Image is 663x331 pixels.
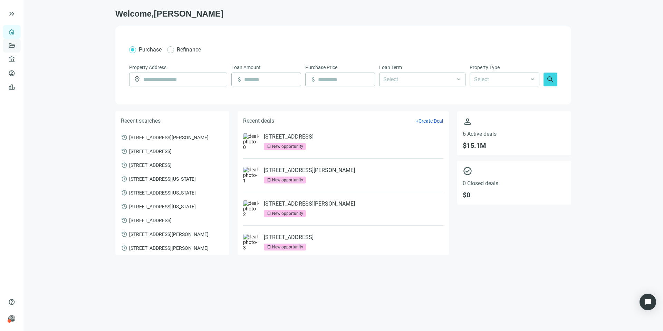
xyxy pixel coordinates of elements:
[121,245,128,252] span: history
[264,167,355,174] a: [STREET_ADDRESS][PERSON_NAME]
[129,134,209,140] span: [STREET_ADDRESS][PERSON_NAME]
[640,294,656,310] div: Open Intercom Messenger
[139,46,162,53] span: Purchase
[129,189,196,196] span: [STREET_ADDRESS][US_STATE]
[272,210,303,217] div: New opportunity
[272,244,303,250] div: New opportunity
[463,180,566,187] span: 0 Closed deals
[415,118,443,124] button: +Create Deal
[544,73,557,86] button: search
[129,162,172,168] span: [STREET_ADDRESS]
[305,64,337,71] span: Purchase Price
[121,176,128,182] span: history
[463,141,566,150] span: $ 15.1M
[121,217,128,224] span: history
[463,117,566,126] span: person
[129,176,196,182] span: [STREET_ADDRESS][US_STATE]
[129,231,209,237] span: [STREET_ADDRESS][PERSON_NAME]
[419,118,443,124] span: Create Deal
[231,64,261,71] span: Loan Amount
[236,76,243,83] span: attach_money
[264,234,314,241] a: [STREET_ADDRESS]
[134,76,141,83] span: location_on
[243,167,260,183] img: deal-photo-1
[267,178,271,182] span: bookmark
[129,245,209,251] span: [STREET_ADDRESS][PERSON_NAME]
[121,134,128,141] span: history
[416,118,419,124] span: +
[121,189,128,196] span: history
[243,200,260,217] img: deal-photo-2
[463,191,566,199] span: $ 0
[379,64,402,71] span: Loan Term
[267,245,271,249] span: bookmark
[115,8,571,19] h1: Welcome, [PERSON_NAME]
[8,299,15,305] span: help
[470,64,500,71] span: Property Type
[121,162,128,169] span: history
[267,144,271,149] span: bookmark
[243,117,274,125] h5: Recent deals
[129,64,166,71] span: Property Address
[121,117,161,125] h5: Recent searches
[129,148,172,154] span: [STREET_ADDRESS]
[8,56,13,63] span: account_balance
[272,143,303,150] div: New opportunity
[546,75,555,84] span: search
[121,203,128,210] span: history
[463,131,566,137] span: 6 Active deals
[264,133,314,140] a: [STREET_ADDRESS]
[272,177,303,183] div: New opportunity
[8,10,16,18] button: keyboard_double_arrow_right
[129,203,196,209] span: [STREET_ADDRESS][US_STATE]
[8,315,15,322] span: person
[243,133,260,150] img: deal-photo-0
[267,211,271,216] span: bookmark
[463,166,566,176] span: check_circle
[121,231,128,238] span: history
[264,200,355,207] a: [STREET_ADDRESS][PERSON_NAME]
[129,217,172,223] span: [STREET_ADDRESS]
[310,76,317,83] span: attach_money
[121,148,128,155] span: history
[177,46,201,53] span: Refinance
[243,234,260,250] img: deal-photo-3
